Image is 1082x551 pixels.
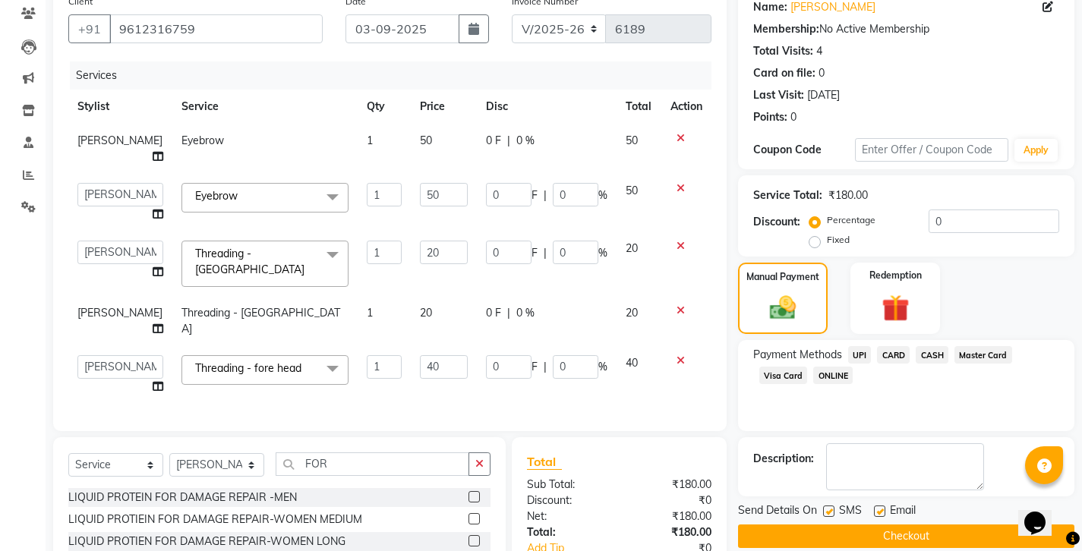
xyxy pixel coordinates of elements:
[532,187,538,203] span: F
[367,134,373,147] span: 1
[759,367,808,384] span: Visa Card
[109,14,323,43] input: Search by Name/Mobile/Email/Code
[626,306,638,320] span: 20
[753,65,815,81] div: Card on file:
[877,346,910,364] span: CARD
[598,245,607,261] span: %
[532,245,538,261] span: F
[77,306,162,320] span: [PERSON_NAME]
[238,189,244,203] a: x
[181,134,224,147] span: Eyebrow
[516,493,619,508] div: Discount:
[753,21,1059,37] div: No Active Membership
[544,359,547,375] span: |
[477,90,617,124] th: Disc
[661,90,711,124] th: Action
[516,508,619,524] div: Net:
[827,213,875,227] label: Percentage
[598,359,607,375] span: %
[753,451,814,467] div: Description:
[516,477,619,493] div: Sub Total:
[516,305,535,321] span: 0 %
[855,138,1008,162] input: Enter Offer / Coupon Code
[181,306,340,335] span: Threading - [GEOGRAPHIC_DATA]
[619,524,722,540] div: ₹180.00
[507,305,510,321] span: |
[411,90,477,124] th: Price
[619,508,722,524] div: ₹180.00
[68,512,362,527] div: LIQUID PROTIEIN FOR DAMAGE REPAIR-WOMEN MEDIUM
[816,43,822,59] div: 4
[70,61,723,90] div: Services
[839,502,862,521] span: SMS
[195,361,301,375] span: Threading - fore head
[626,134,638,147] span: 50
[762,293,804,323] img: _cash.svg
[68,14,111,43] button: +91
[1018,490,1067,536] iframe: chat widget
[753,214,800,230] div: Discount:
[827,233,850,247] label: Fixed
[358,90,411,124] th: Qty
[890,502,916,521] span: Email
[813,367,853,384] span: ONLINE
[626,184,638,197] span: 50
[873,291,918,326] img: _gift.svg
[790,109,797,125] div: 0
[619,477,722,493] div: ₹180.00
[544,245,547,261] span: |
[807,87,840,103] div: [DATE]
[507,133,510,149] span: |
[626,241,638,255] span: 20
[544,187,547,203] span: |
[301,361,308,375] a: x
[746,270,819,284] label: Manual Payment
[276,452,469,476] input: Search or Scan
[516,133,535,149] span: 0 %
[420,134,432,147] span: 50
[848,346,872,364] span: UPI
[532,359,538,375] span: F
[753,142,855,158] div: Coupon Code
[753,187,822,203] div: Service Total:
[486,133,501,149] span: 0 F
[77,134,162,147] span: [PERSON_NAME]
[869,269,922,282] label: Redemption
[527,454,562,470] span: Total
[617,90,661,124] th: Total
[420,306,432,320] span: 20
[195,189,238,203] span: Eyebrow
[738,502,817,521] span: Send Details On
[172,90,358,124] th: Service
[738,524,1074,548] button: Checkout
[68,90,172,124] th: Stylist
[598,187,607,203] span: %
[486,305,501,321] span: 0 F
[753,87,804,103] div: Last Visit:
[195,247,304,276] span: Threading - [GEOGRAPHIC_DATA]
[753,21,819,37] div: Membership:
[828,187,868,203] div: ₹180.00
[753,347,842,363] span: Payment Methods
[367,306,373,320] span: 1
[916,346,948,364] span: CASH
[954,346,1012,364] span: Master Card
[68,534,345,549] div: LIQUID PROTIEN FOR DAMAGE REPAIR-WOMEN LONG
[516,524,619,540] div: Total:
[68,490,297,505] div: LIQUID PROTEIN FOR DAMAGE REPAIR -MEN
[753,109,787,125] div: Points:
[819,65,825,81] div: 0
[753,43,813,59] div: Total Visits:
[619,493,722,508] div: ₹0
[1014,139,1058,162] button: Apply
[626,356,638,370] span: 40
[304,263,311,276] a: x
